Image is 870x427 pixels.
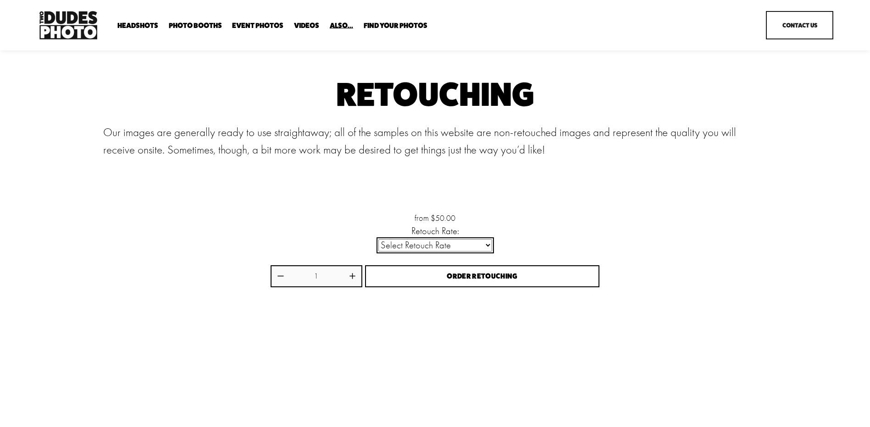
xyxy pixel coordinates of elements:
[103,124,766,158] p: Our images are generally ready to use straightaway; all of the samples on this website are non-re...
[294,21,319,30] a: Videos
[330,22,353,29] span: Also...
[364,21,427,30] a: folder dropdown
[271,212,600,224] div: from $50.00
[103,79,766,109] h1: Retouching
[169,22,222,29] span: Photo Booths
[271,265,362,287] div: Quantity
[232,21,283,30] a: Event Photos
[365,265,600,288] button: Order Retouching
[37,9,100,42] img: Two Dudes Photo | Headshots, Portraits &amp; Photo Booths
[117,21,158,30] a: folder dropdown
[766,11,833,39] a: Contact Us
[349,272,356,280] button: Increase quantity by 1
[447,272,517,280] span: Order Retouching
[330,21,353,30] a: folder dropdown
[364,22,427,29] span: Find Your Photos
[378,239,492,252] select: Select Retouch Rate
[169,21,222,30] a: folder dropdown
[117,22,158,29] span: Headshots
[271,224,600,239] label: Retouch Rate:
[277,272,284,280] button: Decrease quantity by 1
